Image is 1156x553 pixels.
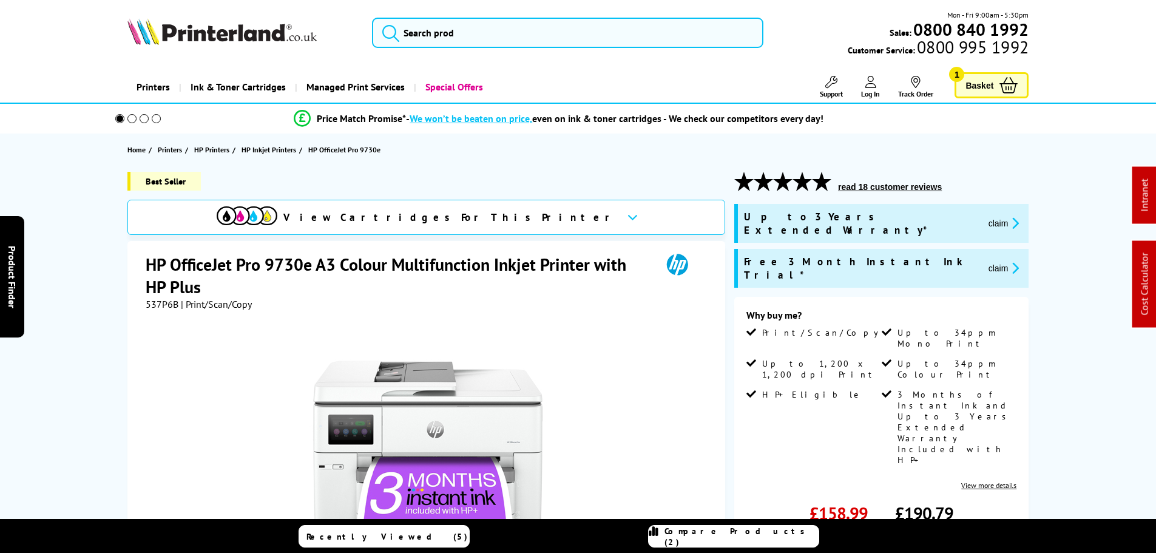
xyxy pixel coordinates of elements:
[810,502,868,524] span: £158.99
[410,112,532,124] span: We won’t be beaten on price,
[308,143,380,156] span: HP OfficeJet Pro 9730e
[897,327,1014,349] span: Up to 34ppm Mono Print
[179,72,295,103] a: Ink & Toner Cartridges
[746,309,1016,327] div: Why buy me?
[217,206,277,225] img: View Cartridges
[961,481,1016,490] a: View more details
[895,502,953,524] span: £190.79
[299,525,470,548] a: Recently Viewed (5)
[820,89,843,98] span: Support
[664,526,819,548] span: Compare Products (2)
[242,143,299,156] a: HP Inkjet Printers
[955,72,1029,98] a: Basket 1
[1138,179,1151,212] a: Intranet
[99,108,1019,129] li: modal_Promise
[283,211,617,224] span: View Cartridges For This Printer
[947,9,1029,21] span: Mon - Fri 9:00am - 5:30pm
[127,143,149,156] a: Home
[890,27,911,38] span: Sales:
[913,18,1029,41] b: 0800 840 1992
[414,72,492,103] a: Special Offers
[127,18,317,45] img: Printerland Logo
[181,298,252,310] span: | Print/Scan/Copy
[158,143,182,156] span: Printers
[915,41,1029,53] span: 0800 995 1992
[911,24,1029,35] a: 0800 840 1992
[949,67,964,82] span: 1
[762,327,887,338] span: Print/Scan/Copy
[834,182,945,192] button: read 18 customer reviews
[317,112,406,124] span: Price Match Promise*
[127,18,357,47] a: Printerland Logo
[191,72,286,103] span: Ink & Toner Cartridges
[194,143,232,156] a: HP Printers
[897,389,1014,466] span: 3 Months of Instant Ink and Up to 3 Years Extended Warranty Included with HP+
[848,41,1029,56] span: Customer Service:
[985,261,1023,275] button: promo-description
[6,245,18,308] span: Product Finder
[820,76,843,98] a: Support
[146,298,178,310] span: 537P6B
[648,525,819,548] a: Compare Products (2)
[308,143,384,156] a: HP OfficeJet Pro 9730e
[985,216,1023,230] button: promo-description
[295,72,414,103] a: Managed Print Services
[861,76,880,98] a: Log In
[372,18,763,48] input: Search prod
[158,143,185,156] a: Printers
[649,253,705,276] img: HP
[1138,253,1151,316] a: Cost Calculator
[897,358,1014,380] span: Up to 34ppm Colour Print
[965,77,993,93] span: Basket
[127,172,201,191] span: Best Seller
[861,89,880,98] span: Log In
[127,143,146,156] span: Home
[406,112,823,124] div: - even on ink & toner cartridges - We check our competitors every day!
[744,255,979,282] span: Free 3 Month Instant Ink Trial*
[762,389,863,400] span: HP+ Eligible
[242,143,296,156] span: HP Inkjet Printers
[744,210,979,237] span: Up to 3 Years Extended Warranty*
[898,76,933,98] a: Track Order
[306,531,468,542] span: Recently Viewed (5)
[762,358,879,380] span: Up to 1,200 x 1,200 dpi Print
[127,72,179,103] a: Printers
[146,253,649,298] h1: HP OfficeJet Pro 9730e A3 Colour Multifunction Inkjet Printer with HP Plus
[194,143,229,156] span: HP Printers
